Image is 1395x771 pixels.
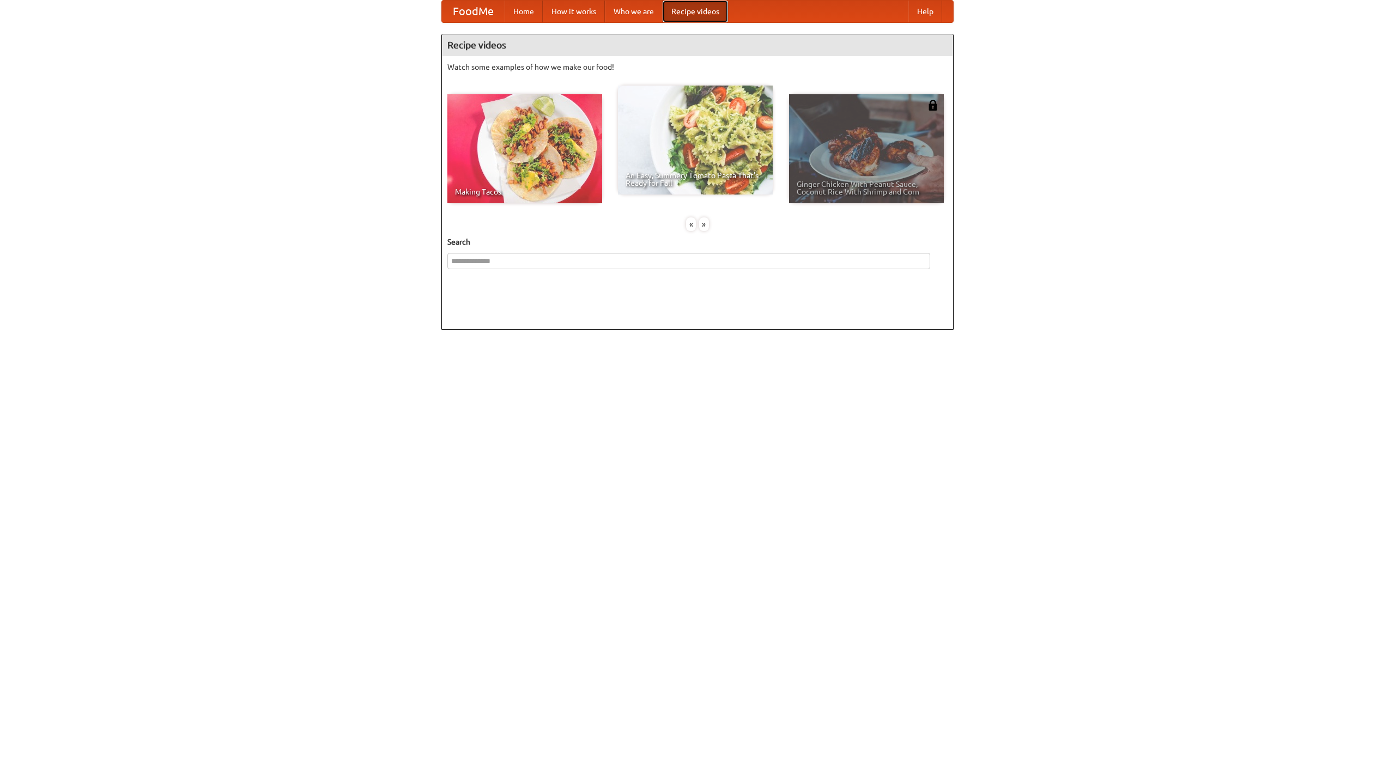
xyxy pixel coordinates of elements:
div: » [699,217,709,231]
a: Home [505,1,543,22]
p: Watch some examples of how we make our food! [447,62,948,72]
img: 483408.png [927,100,938,111]
a: Making Tacos [447,94,602,203]
a: Recipe videos [663,1,728,22]
a: Who we are [605,1,663,22]
h5: Search [447,236,948,247]
span: An Easy, Summery Tomato Pasta That's Ready for Fall [626,172,765,187]
span: Making Tacos [455,188,595,196]
div: « [686,217,696,231]
a: How it works [543,1,605,22]
a: Help [908,1,942,22]
a: FoodMe [442,1,505,22]
h4: Recipe videos [442,34,953,56]
a: An Easy, Summery Tomato Pasta That's Ready for Fall [618,86,773,195]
